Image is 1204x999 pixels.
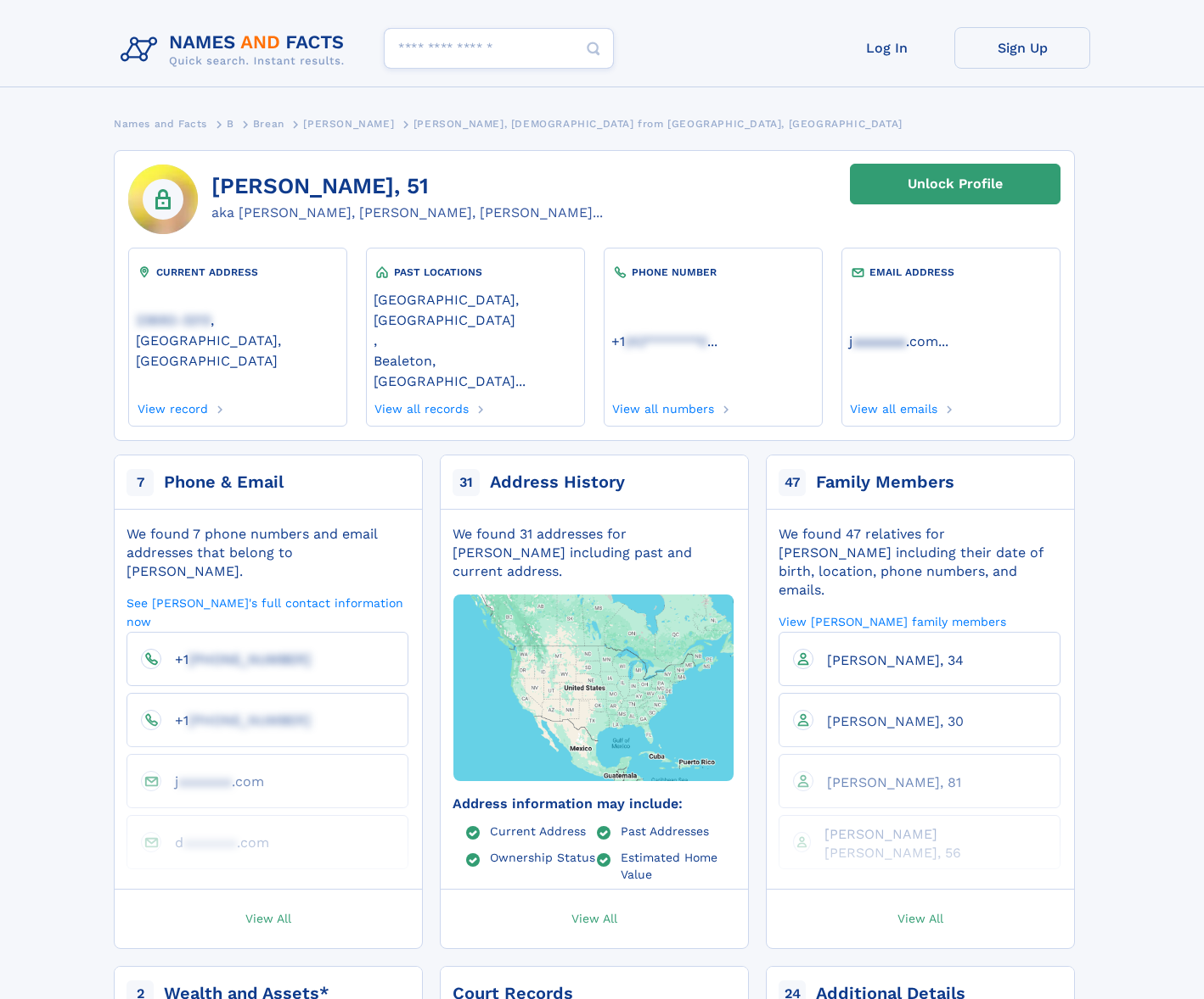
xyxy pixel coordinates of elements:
a: Names and Facts [114,113,207,134]
div: We found 47 relatives for [PERSON_NAME] including their date of birth, location, phone numbers, a... [779,525,1061,600]
a: [PERSON_NAME], 34 [813,651,964,667]
a: Current Address [490,823,586,837]
a: 23692-3213, [GEOGRAPHIC_DATA], [GEOGRAPHIC_DATA] [136,310,340,369]
a: B [227,113,234,134]
span: 7 [127,469,154,496]
div: CURRENT ADDRESS [136,264,340,281]
button: Search Button [573,28,614,70]
a: View all numbers [611,397,715,416]
input: search input [384,28,614,69]
span: [PERSON_NAME], [DEMOGRAPHIC_DATA] from [GEOGRAPHIC_DATA], [GEOGRAPHIC_DATA] [414,118,903,130]
span: [PERSON_NAME], 81 [827,774,961,790]
a: +1[PHONE_NUMBER] [161,650,311,667]
img: Logo Names and Facts [114,27,358,73]
div: Phone & Email [164,471,284,494]
span: [PHONE_NUMBER] [188,712,311,728]
span: [PERSON_NAME] [PERSON_NAME], 56 [824,826,961,861]
a: Bealeton, [GEOGRAPHIC_DATA]... [374,351,577,389]
div: Family Members [816,471,954,494]
a: View All [758,890,1083,948]
a: View All [432,890,757,948]
div: aka [PERSON_NAME], [PERSON_NAME], [PERSON_NAME]... [211,203,603,223]
a: View All [106,890,430,948]
span: [PERSON_NAME], 30 [827,713,964,729]
a: Past Addresses [621,823,709,837]
div: PAST LOCATIONS [374,264,577,281]
a: [PERSON_NAME] [303,113,394,134]
span: aaaaaaa [852,333,906,349]
a: View all records [374,397,470,416]
a: See [PERSON_NAME]'s full contact information now [127,594,408,629]
span: [PERSON_NAME], 34 [827,652,964,668]
span: View All [571,910,617,925]
h1: [PERSON_NAME], 51 [211,174,603,199]
span: aaaaaaa [183,834,237,851]
span: Brean [253,118,284,130]
a: Log In [819,27,954,69]
div: We found 7 phone numbers and email addresses that belong to [PERSON_NAME]. [127,525,408,581]
span: View All [897,910,943,925]
span: View All [245,910,291,925]
a: Brean [253,113,284,134]
a: View record [136,397,208,416]
span: 31 [453,469,480,496]
a: jaaaaaaa.com [849,332,938,349]
span: B [227,118,234,130]
a: [PERSON_NAME], 30 [813,712,964,728]
a: +1[PHONE_NUMBER] [161,712,311,728]
a: [PERSON_NAME], 81 [813,773,961,790]
a: Estimated Home Value [621,850,735,880]
a: [PERSON_NAME] [PERSON_NAME], 56 [811,825,1046,860]
a: Ownership Status [490,850,595,863]
a: View all emails [849,397,938,416]
img: Map with markers on addresses Jennifer Clark [424,546,763,829]
span: 23692-3213 [136,312,211,328]
span: [PERSON_NAME] [303,118,394,130]
a: View [PERSON_NAME] family members [779,613,1006,629]
a: ... [611,333,815,349]
a: [GEOGRAPHIC_DATA], [GEOGRAPHIC_DATA] [374,290,577,328]
div: Address History [490,471,625,494]
span: aaaaaaa [178,773,232,790]
div: , [374,281,577,397]
span: 47 [779,469,806,496]
a: daaaaaaa.com [161,834,269,850]
div: Unlock Profile [908,165,1003,204]
div: PHONE NUMBER [611,264,815,281]
a: Sign Up [954,27,1090,69]
div: Address information may include: [453,795,734,813]
div: EMAIL ADDRESS [849,264,1053,281]
a: jaaaaaaa.com [161,773,264,789]
div: We found 31 addresses for [PERSON_NAME] including past and current address. [453,525,734,581]
a: Unlock Profile [850,164,1061,204]
span: [PHONE_NUMBER] [188,651,311,667]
